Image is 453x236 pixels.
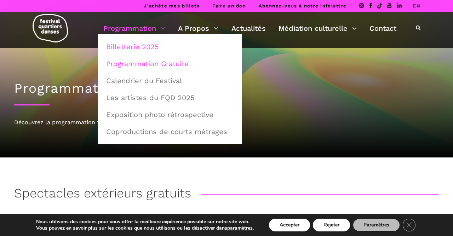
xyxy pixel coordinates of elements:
[227,225,253,231] button: paramètres
[102,107,238,123] a: Exposition photo rétrospective
[144,3,200,8] a: J’achète mes billets
[269,219,310,231] button: Accepter
[212,3,246,8] a: Faire un don
[102,56,238,72] a: Programmation Gratuite
[313,219,350,231] button: Rejeter
[102,39,238,55] a: Billetterie 2025
[178,22,218,34] a: A Propos
[14,186,191,203] h3: Spectacles extérieurs gratuits
[413,3,420,8] a: EN
[36,219,254,225] p: Nous utilisons des cookies pour vous offrir la meilleure expérience possible sur notre site web.
[102,123,238,140] a: Coproductions de courts métrages
[369,22,396,34] a: Contact
[353,219,400,231] button: Paramètres
[36,225,254,231] p: Vous pouvez en savoir plus sur les cookies que nous utilisons ou les désactiver dans .
[33,14,68,42] img: logo-fqd-med
[14,81,439,96] h1: Programmation gratuite 2025
[103,22,165,34] a: Programmation
[102,73,238,89] a: Calendrier du Festival
[102,90,238,106] a: Les artistes du FQD 2025
[403,219,415,231] button: Close GDPR Cookie Banner
[14,118,439,127] div: Découvrez la programmation 2025 du Festival Quartiers Danses !
[259,3,346,8] a: Abonnez-vous à notre infolettre
[279,22,357,34] a: Médiation culturelle
[231,22,266,34] a: Actualités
